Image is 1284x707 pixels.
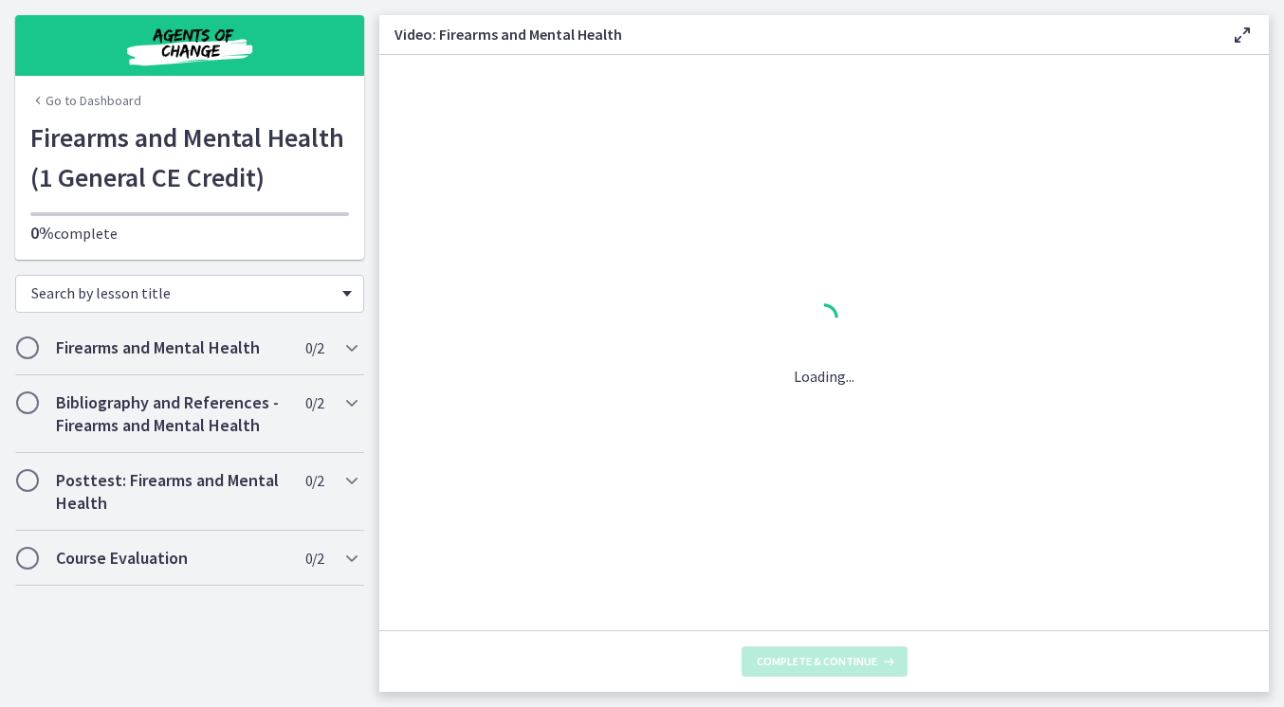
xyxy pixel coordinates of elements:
a: Go to Dashboard [30,91,141,110]
h2: Posttest: Firearms and Mental Health [56,469,287,515]
span: 0 / 2 [305,336,323,359]
span: Complete & continue [757,654,877,669]
div: 1 [794,299,854,342]
button: Complete & continue [742,646,908,677]
h1: Firearms and Mental Health (1 General CE Credit) [30,118,349,197]
h2: Firearms and Mental Health [56,336,287,359]
span: Search by lesson title [31,283,333,302]
div: Search by lesson title [15,275,364,313]
span: 0 / 2 [305,547,323,570]
h2: Course Evaluation [56,547,287,570]
p: Loading... [794,365,854,388]
h3: Video: Firearms and Mental Health [394,23,1201,45]
h2: Bibliography and References - Firearms and Mental Health [56,391,287,437]
span: 0 / 2 [305,391,323,414]
img: Agents of Change [76,23,303,68]
p: complete [30,222,349,245]
span: 0% [30,222,54,244]
span: 0 / 2 [305,469,323,492]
